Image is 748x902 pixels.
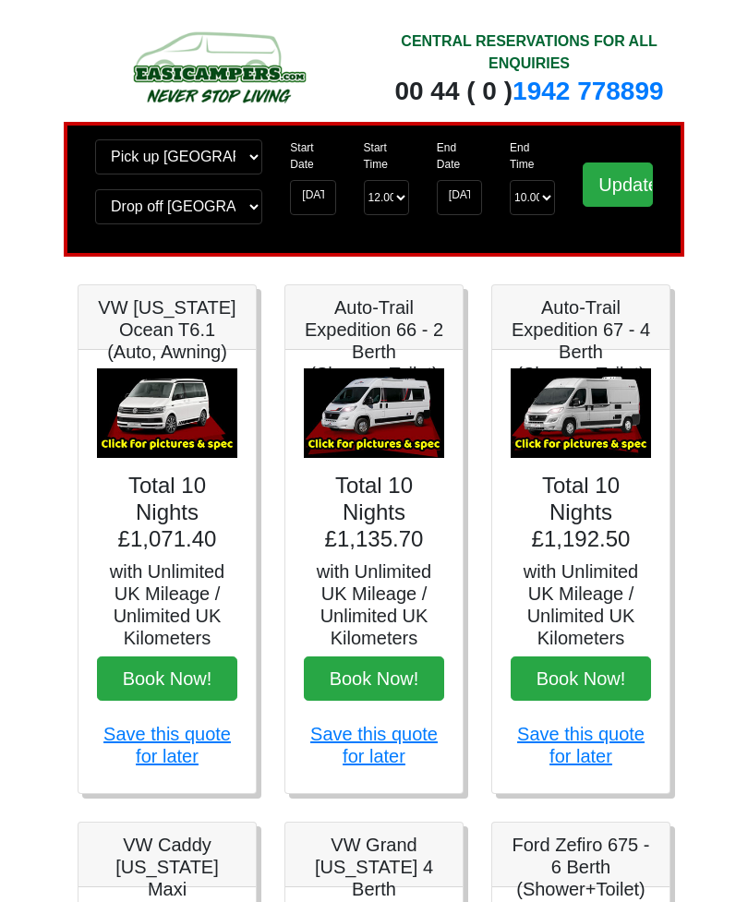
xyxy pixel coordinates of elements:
[304,368,444,459] img: Auto-Trail Expedition 66 - 2 Berth (Shower+Toilet)
[510,139,555,173] label: End Time
[511,656,651,701] button: Book Now!
[511,473,651,552] h4: Total 10 Nights £1,192.50
[513,77,664,105] a: 1942 778899
[583,162,653,207] input: Update
[517,724,645,766] a: Save this quote for later
[437,180,482,215] input: Return Date
[511,834,651,900] h5: Ford Zefiro 675 - 6 Berth (Shower+Toilet)
[437,139,482,173] label: End Date
[97,296,237,363] h5: VW [US_STATE] Ocean T6.1 (Auto, Awning)
[290,180,335,215] input: Start Date
[290,139,335,173] label: Start Date
[97,473,237,552] h4: Total 10 Nights £1,071.40
[511,560,651,649] h5: with Unlimited UK Mileage / Unlimited UK Kilometers
[304,656,444,701] button: Book Now!
[97,834,237,900] h5: VW Caddy [US_STATE] Maxi
[388,75,670,108] div: 00 44 ( 0 )
[97,560,237,649] h5: with Unlimited UK Mileage / Unlimited UK Kilometers
[103,724,231,766] a: Save this quote for later
[304,834,444,900] h5: VW Grand [US_STATE] 4 Berth
[364,139,409,173] label: Start Time
[304,473,444,552] h4: Total 10 Nights £1,135.70
[304,296,444,385] h5: Auto-Trail Expedition 66 - 2 Berth (Shower+Toilet)
[511,368,651,459] img: Auto-Trail Expedition 67 - 4 Berth (Shower+Toilet)
[304,560,444,649] h5: with Unlimited UK Mileage / Unlimited UK Kilometers
[97,368,237,459] img: VW California Ocean T6.1 (Auto, Awning)
[78,26,360,108] img: campers-checkout-logo.png
[97,656,237,701] button: Book Now!
[388,30,670,75] div: CENTRAL RESERVATIONS FOR ALL ENQUIRIES
[310,724,438,766] a: Save this quote for later
[511,296,651,385] h5: Auto-Trail Expedition 67 - 4 Berth (Shower+Toilet)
